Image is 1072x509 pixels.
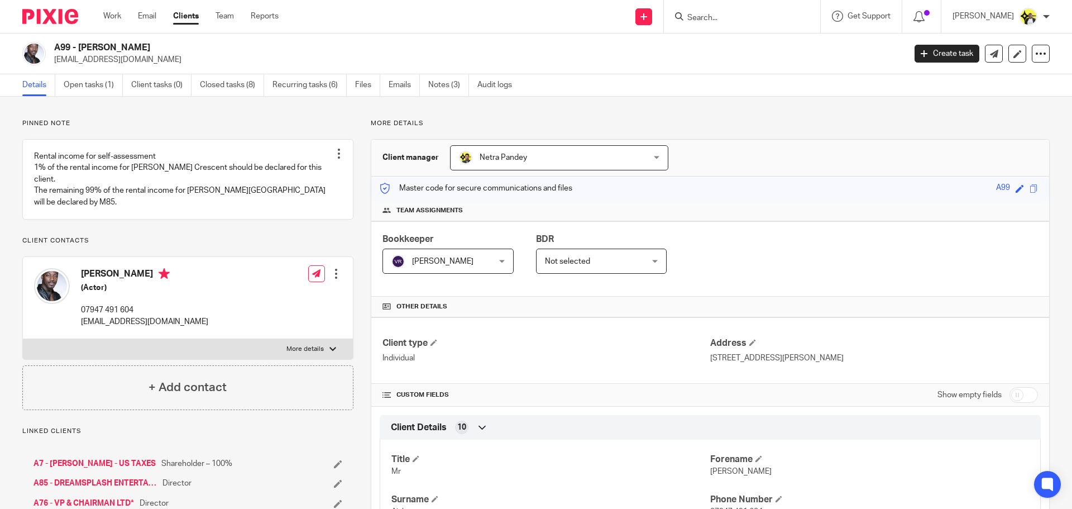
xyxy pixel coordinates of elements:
[710,353,1038,364] p: [STREET_ADDRESS][PERSON_NAME]
[480,154,527,161] span: Netra Pandey
[159,268,170,279] i: Primary
[286,345,324,354] p: More details
[161,458,232,469] span: Shareholder – 100%
[996,182,1010,195] div: A99
[710,468,772,475] span: [PERSON_NAME]
[162,478,192,489] span: Director
[1020,8,1037,26] img: Carine-Starbridge.jpg
[545,258,590,265] span: Not selected
[459,151,472,164] img: Netra-New-Starbridge-Yellow.jpg
[412,258,473,265] span: [PERSON_NAME]
[22,236,353,245] p: Client contacts
[64,74,123,96] a: Open tasks (1)
[710,494,1029,506] h4: Phone Number
[138,11,156,22] a: Email
[382,391,710,399] h4: CUSTOM FIELDS
[391,468,401,475] span: Mr
[477,74,520,96] a: Audit logs
[81,268,208,282] h4: [PERSON_NAME]
[391,454,710,465] h4: Title
[33,458,156,469] a: A7 - [PERSON_NAME] - US TAXES
[272,74,347,96] a: Recurring tasks (6)
[371,119,1050,128] p: More details
[382,152,439,163] h3: Client manager
[81,316,208,327] p: [EMAIL_ADDRESS][DOMAIN_NAME]
[380,183,572,194] p: Master code for secure communications and files
[382,235,434,244] span: Bookkeeper
[382,353,710,364] p: Individual
[173,11,199,22] a: Clients
[216,11,234,22] a: Team
[140,498,169,509] span: Director
[54,42,729,54] h2: A99 - [PERSON_NAME]
[22,427,353,436] p: Linked clients
[457,422,466,433] span: 10
[33,498,134,509] a: A76 - VP & CHAIRMAN LTD*
[391,255,405,268] img: svg%3E
[355,74,380,96] a: Files
[200,74,264,96] a: Closed tasks (8)
[396,302,447,311] span: Other details
[149,379,227,396] h4: + Add contact
[396,206,463,215] span: Team assignments
[103,11,121,22] a: Work
[536,235,554,244] span: BDR
[848,12,891,20] span: Get Support
[22,9,78,24] img: Pixie
[710,337,1038,349] h4: Address
[22,119,353,128] p: Pinned note
[937,389,1002,401] label: Show empty fields
[428,74,469,96] a: Notes (3)
[81,305,208,316] p: 07947 491 604
[251,11,279,22] a: Reports
[54,54,898,65] p: [EMAIL_ADDRESS][DOMAIN_NAME]
[391,494,710,506] h4: Surname
[22,74,55,96] a: Details
[33,478,157,489] a: A85 - DREAMSPLASH ENTERTAINMENT LTD*
[391,422,447,434] span: Client Details
[34,268,70,304] img: David%20Ajala.jpg
[389,74,420,96] a: Emails
[22,42,46,65] img: David%20Ajala.jpg
[81,282,208,293] h5: (Actor)
[953,11,1014,22] p: [PERSON_NAME]
[915,45,979,63] a: Create task
[382,337,710,349] h4: Client type
[131,74,192,96] a: Client tasks (0)
[710,454,1029,465] h4: Forename
[686,13,787,23] input: Search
